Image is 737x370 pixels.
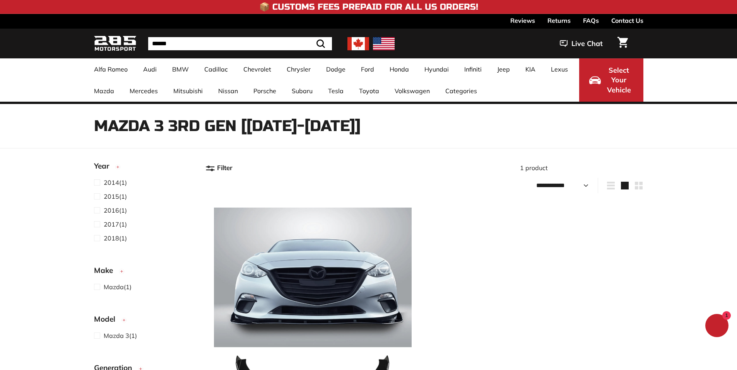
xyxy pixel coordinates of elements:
[164,58,197,80] a: BMW
[94,311,193,331] button: Model
[104,192,127,201] span: (1)
[197,58,236,80] a: Cadillac
[279,58,318,80] a: Chrysler
[94,263,193,282] button: Make
[424,163,643,172] div: 1 product
[94,34,137,53] img: Logo_285_Motorsport_areodynamics_components
[104,178,127,187] span: (1)
[86,58,135,80] a: Alfa Romeo
[613,31,633,56] a: Cart
[104,220,127,229] span: (1)
[259,2,478,12] h4: 📦 Customs Fees Prepaid for All US Orders!
[104,193,119,200] span: 2015
[94,265,119,276] span: Make
[543,58,576,80] a: Lexus
[94,160,115,172] span: Year
[94,158,193,177] button: Year
[382,58,417,80] a: Honda
[104,234,127,243] span: (1)
[94,118,643,135] h1: Mazda 3 3rd Gen [[DATE]-[DATE]]
[605,65,633,95] span: Select Your Vehicle
[104,283,124,291] span: Mazda
[104,206,127,215] span: (1)
[205,158,233,178] button: Filter
[104,234,119,242] span: 2018
[417,58,457,80] a: Hyundai
[318,58,353,80] a: Dodge
[489,58,518,80] a: Jeep
[457,58,489,80] a: Infiniti
[104,179,119,186] span: 2014
[86,80,122,102] a: Mazda
[571,39,603,49] span: Live Chat
[284,80,320,102] a: Subaru
[510,14,535,27] a: Reviews
[148,37,332,50] input: Search
[122,80,166,102] a: Mercedes
[104,282,132,292] span: (1)
[104,206,119,214] span: 2016
[166,80,210,102] a: Mitsubishi
[353,58,382,80] a: Ford
[583,14,599,27] a: FAQs
[210,80,246,102] a: Nissan
[438,80,485,102] a: Categories
[104,220,119,228] span: 2017
[518,58,543,80] a: KIA
[236,58,279,80] a: Chevrolet
[387,80,438,102] a: Volkswagen
[104,332,129,339] span: Mazda 3
[351,80,387,102] a: Toyota
[135,58,164,80] a: Audi
[104,331,137,340] span: (1)
[94,314,121,325] span: Model
[611,14,643,27] a: Contact Us
[703,314,731,339] inbox-online-store-chat: Shopify online store chat
[579,58,643,102] button: Select Your Vehicle
[547,14,571,27] a: Returns
[246,80,284,102] a: Porsche
[550,34,613,53] button: Live Chat
[320,80,351,102] a: Tesla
